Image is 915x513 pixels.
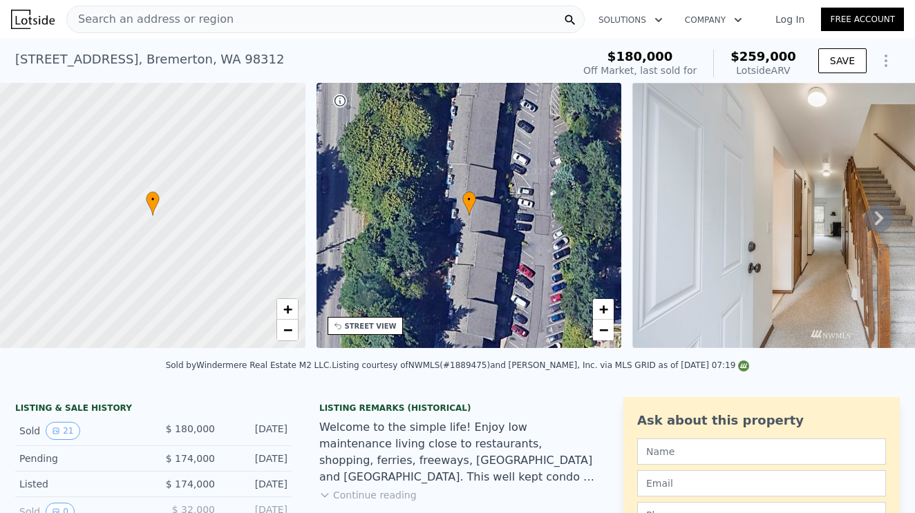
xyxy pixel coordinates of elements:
[818,48,867,73] button: SAVE
[759,12,821,26] a: Log In
[462,193,476,206] span: •
[283,321,292,338] span: −
[332,360,749,370] div: Listing courtesy of NWMLS (#1889475) and [PERSON_NAME], Inc. via MLS GRID as of [DATE] 07:19
[19,422,142,440] div: Sold
[607,49,673,64] span: $180,000
[166,423,215,434] span: $ 180,000
[319,419,596,485] div: Welcome to the simple life! Enjoy low maintenance living close to restaurants, shopping, ferries,...
[15,50,284,69] div: [STREET_ADDRESS] , Bremerton , WA 98312
[730,49,796,64] span: $259,000
[593,320,614,340] a: Zoom out
[319,488,417,502] button: Continue reading
[166,360,332,370] div: Sold by Windermere Real Estate M2 LLC .
[345,321,397,331] div: STREET VIEW
[587,8,674,32] button: Solutions
[738,360,749,371] img: NWMLS Logo
[730,64,796,77] div: Lotside ARV
[226,422,287,440] div: [DATE]
[19,452,142,465] div: Pending
[462,191,476,215] div: •
[166,453,215,464] span: $ 174,000
[11,10,55,29] img: Lotside
[226,477,287,491] div: [DATE]
[319,403,596,414] div: Listing Remarks (Historical)
[674,8,753,32] button: Company
[19,477,142,491] div: Listed
[821,8,904,31] a: Free Account
[637,411,886,430] div: Ask about this property
[593,299,614,320] a: Zoom in
[637,470,886,496] input: Email
[872,47,900,75] button: Show Options
[146,193,160,206] span: •
[583,64,697,77] div: Off Market, last sold for
[637,438,886,465] input: Name
[15,403,292,416] div: LISTING & SALE HISTORY
[226,452,287,465] div: [DATE]
[146,191,160,215] div: •
[599,300,608,318] span: +
[599,321,608,338] span: −
[67,11,234,28] span: Search an address or region
[283,300,292,318] span: +
[166,478,215,490] span: $ 174,000
[46,422,79,440] button: View historical data
[277,299,298,320] a: Zoom in
[277,320,298,340] a: Zoom out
